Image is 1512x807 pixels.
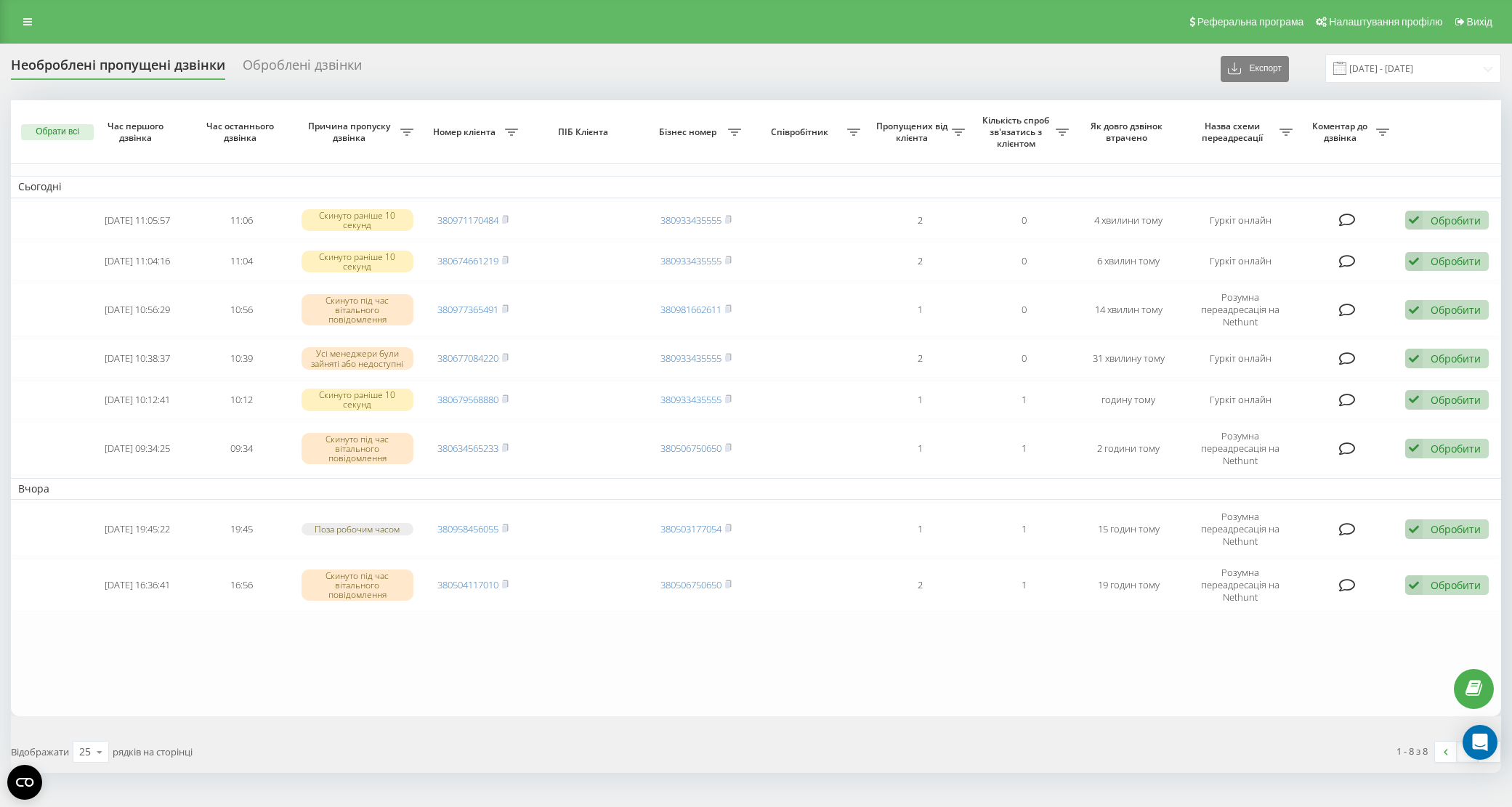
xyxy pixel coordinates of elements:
[190,242,294,280] td: 11:04
[652,126,729,138] span: Бізнес номер
[437,578,498,591] a: 380504117010
[972,422,1077,475] td: 1
[190,283,294,336] td: 10:56
[1467,16,1492,28] span: Вихід
[1329,16,1442,28] span: Налаштування профілю
[1076,381,1181,419] td: годину тому
[11,745,69,758] span: Відображати
[660,214,721,227] a: 380933435555
[1431,214,1481,227] div: Обробити
[1307,121,1376,143] span: Коментар до дзвінка
[437,352,498,365] a: 380677084220
[1431,522,1481,536] div: Обробити
[660,578,721,591] a: 380506750650
[868,283,972,336] td: 1
[868,503,972,556] td: 1
[21,124,94,140] button: Обрати всі
[1181,503,1300,556] td: Розумна переадресація на Nethunt
[1221,56,1289,82] button: Експорт
[1181,559,1300,612] td: Розумна переадресація на Nethunt
[201,121,282,143] span: Час останнього дзвінка
[1181,283,1300,336] td: Розумна переадресація на Nethunt
[1076,242,1181,280] td: 6 хвилин тому
[972,283,1077,336] td: 0
[302,121,400,143] span: Причина пропуску дзвінка
[972,242,1077,280] td: 0
[302,433,413,465] div: Скинуто під час вітального повідомлення
[437,303,498,316] a: 380977365491
[1076,339,1181,378] td: 31 хвилину тому
[437,522,498,535] a: 380958456055
[302,569,413,601] div: Скинуто під час вітального повідомлення
[1181,242,1300,280] td: Гуркіт онлайн
[868,381,972,419] td: 1
[437,254,498,267] a: 380674661219
[868,559,972,612] td: 2
[1181,339,1300,378] td: Гуркіт онлайн
[868,242,972,280] td: 2
[86,201,190,240] td: [DATE] 11:05:57
[660,303,721,316] a: 380981662611
[1181,381,1300,419] td: Гуркіт онлайн
[113,745,193,758] span: рядків на сторінці
[1076,503,1181,556] td: 15 годин тому
[86,242,190,280] td: [DATE] 11:04:16
[437,442,498,455] a: 380634565233
[1431,393,1481,407] div: Обробити
[79,745,91,759] div: 25
[86,503,190,556] td: [DATE] 19:45:22
[86,559,190,612] td: [DATE] 16:36:41
[972,381,1077,419] td: 1
[972,201,1077,240] td: 0
[660,442,721,455] a: 380506750650
[972,503,1077,556] td: 1
[1431,303,1481,317] div: Обробити
[1188,121,1279,143] span: Назва схеми переадресації
[302,523,413,535] div: Поза робочим часом
[972,339,1077,378] td: 0
[11,478,1501,500] td: Вчора
[1088,121,1169,143] span: Як довго дзвінок втрачено
[1431,442,1481,455] div: Обробити
[190,503,294,556] td: 19:45
[1076,422,1181,475] td: 2 години тому
[756,126,847,138] span: Співробітник
[428,126,505,138] span: Номер клієнта
[1431,254,1481,268] div: Обробити
[972,559,1077,612] td: 1
[868,201,972,240] td: 2
[868,339,972,378] td: 2
[97,121,178,143] span: Час першого дзвінка
[86,283,190,336] td: [DATE] 10:56:29
[7,765,42,800] button: Open CMP widget
[1181,422,1300,475] td: Розумна переадресація на Nethunt
[437,214,498,227] a: 380971170484
[1396,744,1428,758] div: 1 - 8 з 8
[979,115,1056,149] span: Кількість спроб зв'язатись з клієнтом
[302,347,413,369] div: Усі менеджери були зайняті або недоступні
[11,176,1501,198] td: Сьогодні
[243,57,362,80] div: Оброблені дзвінки
[660,393,721,406] a: 380933435555
[660,254,721,267] a: 380933435555
[1197,16,1304,28] span: Реферальна програма
[190,559,294,612] td: 16:56
[1076,201,1181,240] td: 4 хвилини тому
[660,352,721,365] a: 380933435555
[1076,559,1181,612] td: 19 годин тому
[11,57,225,80] div: Необроблені пропущені дзвінки
[302,209,413,231] div: Скинуто раніше 10 секунд
[437,393,498,406] a: 380679568880
[1463,725,1497,760] div: Open Intercom Messenger
[660,522,721,535] a: 380503177054
[302,251,413,272] div: Скинуто раніше 10 секунд
[302,389,413,410] div: Скинуто раніше 10 секунд
[190,201,294,240] td: 11:06
[1431,578,1481,592] div: Обробити
[86,381,190,419] td: [DATE] 10:12:41
[190,381,294,419] td: 10:12
[1181,201,1300,240] td: Гуркіт онлайн
[190,339,294,378] td: 10:39
[1076,283,1181,336] td: 14 хвилин тому
[1431,352,1481,365] div: Обробити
